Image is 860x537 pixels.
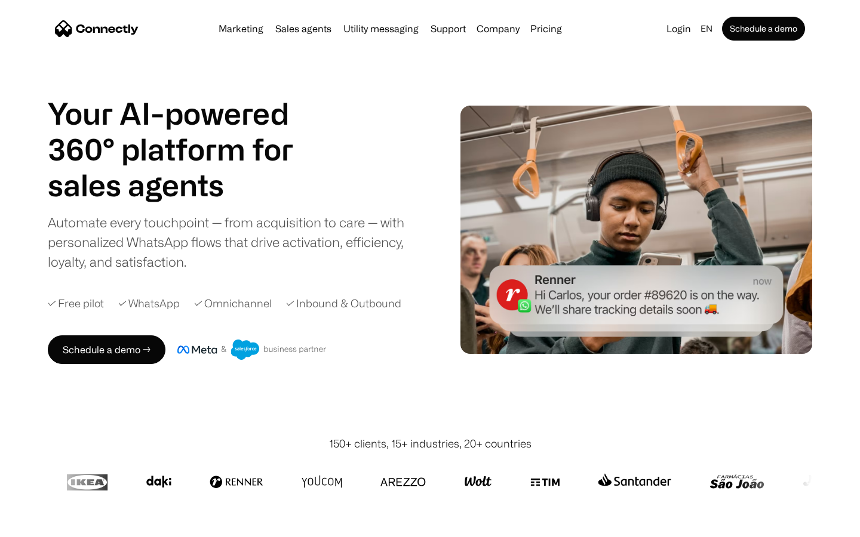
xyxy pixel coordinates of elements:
[477,20,520,37] div: Company
[194,295,272,311] div: ✓ Omnichannel
[48,212,424,271] div: Automate every touchpoint — from acquisition to care — with personalized WhatsApp flows that driv...
[118,295,180,311] div: ✓ WhatsApp
[24,516,72,533] ul: Language list
[177,340,327,360] img: Meta and Salesforce business partner badge.
[722,17,805,41] a: Schedule a demo
[339,24,423,33] a: Utility messaging
[329,436,532,452] div: 150+ clients, 15+ industries, 20+ countries
[48,335,165,364] a: Schedule a demo →
[662,20,696,37] a: Login
[12,515,72,533] aside: Language selected: English
[271,24,336,33] a: Sales agents
[526,24,567,33] a: Pricing
[214,24,268,33] a: Marketing
[426,24,471,33] a: Support
[48,167,322,203] h1: sales agents
[48,95,322,167] h1: Your AI-powered 360° platform for
[48,295,104,311] div: ✓ Free pilot
[701,20,712,37] div: en
[286,295,401,311] div: ✓ Inbound & Outbound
